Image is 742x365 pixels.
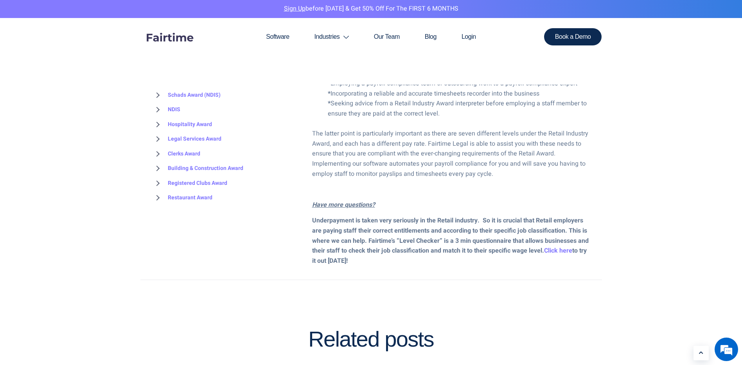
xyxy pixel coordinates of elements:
span: Seeking advice from a Retail Industry Award interpreter before employing a staff member to ensure... [328,99,587,118]
a: Schads Award (NDIS) [152,88,221,103]
span: We're online! [45,99,108,178]
span: Book a Demo [555,34,591,40]
a: Industries [302,18,361,56]
div: Minimize live chat window [128,4,147,23]
h2: Related posts [140,327,602,351]
a: Clerks Award [152,146,200,161]
span: Underpayment is taken very seriously in the Retail industry. So it is crucial that Retail employe... [312,216,589,265]
a: Book a Demo [544,28,602,45]
a: Our Team [361,18,412,56]
div: Chat with us now [41,44,131,54]
a: Registered Clubs Award [152,176,227,191]
a: Building & Construction Award [152,161,243,176]
textarea: Type your message and hit 'Enter' [4,214,149,241]
span: The latter point is particularly important as there are seven different levels under the Retail I... [312,129,588,178]
a: Learn More [693,346,709,360]
a: Sign Up [284,4,305,13]
span: Have more questions? [312,200,375,210]
a: Hospitality Award [152,117,212,132]
a: Software [253,18,302,56]
a: Login [449,18,489,56]
span: Incorporating a reliable and accurate timesheets recorder into the business [328,89,539,98]
a: Legal Services Award [152,132,221,146]
a: Click here [544,246,572,255]
a: Blog [412,18,449,56]
a: Restaurant Award [152,190,212,205]
div: BROWSE TOPICS [152,71,300,205]
nav: BROWSE TOPICS [152,88,300,205]
p: before [DATE] & Get 50% Off for the FIRST 6 MONTHS [6,4,736,14]
a: NDIS [152,102,180,117]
